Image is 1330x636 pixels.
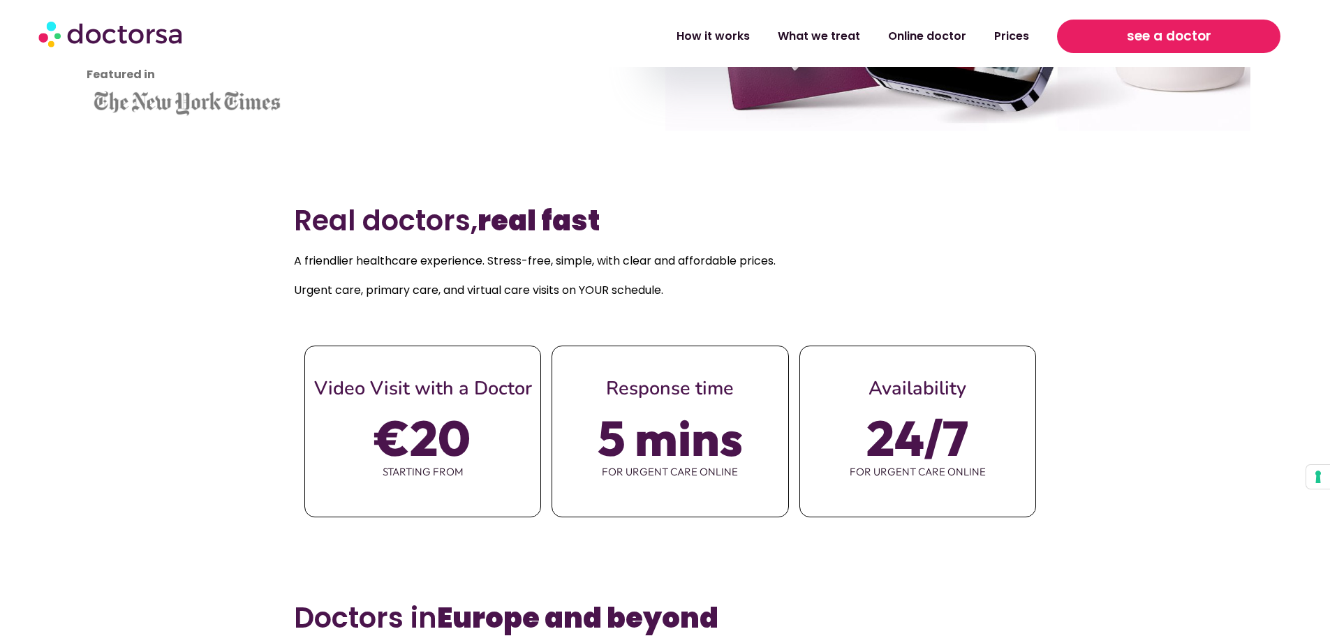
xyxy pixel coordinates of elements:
span: €20 [375,418,471,457]
button: Your consent preferences for tracking technologies [1306,465,1330,489]
strong: Featured in [87,66,155,82]
span: for urgent care online [552,457,788,487]
h3: Doctors in [294,601,1036,635]
span: for urgent care online [800,457,1035,487]
a: How it works [663,20,764,52]
span: see a doctor [1127,25,1211,47]
a: Prices [980,20,1043,52]
a: see a doctor [1057,20,1280,53]
a: What we treat [764,20,874,52]
nav: Menu [343,20,1043,52]
span: starting from [305,457,540,487]
span: 24/7 [866,418,968,457]
p: A friendlier healthcare experience. Stress-free, simple, with clear and affordable prices. [294,251,1036,271]
b: real fast [478,201,600,240]
span: Video Visit with a Doctor [314,376,532,401]
a: Online doctor [874,20,980,52]
p: Urgent care, primary care, and virtual care visits on YOUR schedule. [294,281,1036,300]
span: Availability [869,376,966,401]
span: 5 mins [598,418,743,457]
span: Response time [606,376,734,401]
h2: Real doctors, [294,204,1036,237]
